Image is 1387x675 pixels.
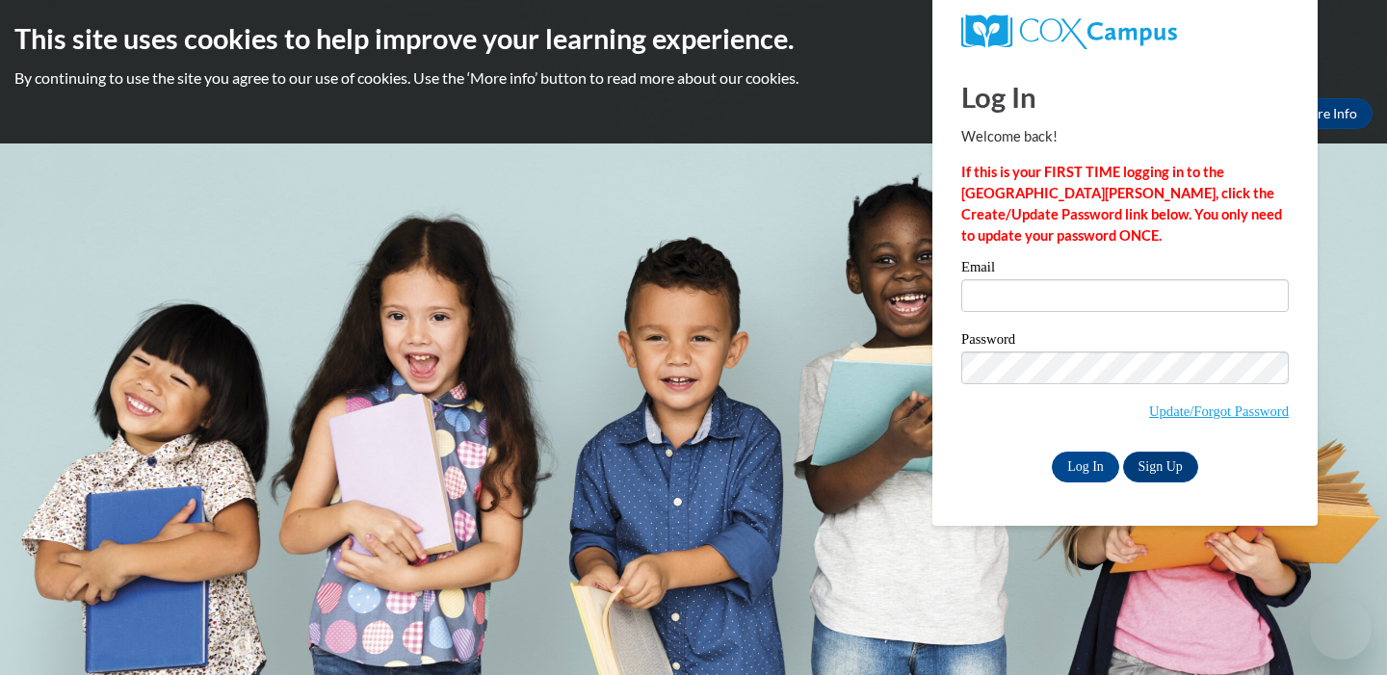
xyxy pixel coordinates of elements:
[1282,98,1373,129] a: More Info
[961,332,1289,351] label: Password
[1052,452,1119,482] input: Log In
[1149,403,1289,419] a: Update/Forgot Password
[961,260,1289,279] label: Email
[14,67,1373,89] p: By continuing to use the site you agree to our use of cookies. Use the ‘More info’ button to read...
[961,164,1282,244] strong: If this is your FIRST TIME logging in to the [GEOGRAPHIC_DATA][PERSON_NAME], click the Create/Upd...
[961,14,1289,49] a: COX Campus
[1310,598,1372,660] iframe: Button to launch messaging window
[1123,452,1198,482] a: Sign Up
[961,77,1289,117] h1: Log In
[961,126,1289,147] p: Welcome back!
[14,19,1373,58] h2: This site uses cookies to help improve your learning experience.
[961,14,1177,49] img: COX Campus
